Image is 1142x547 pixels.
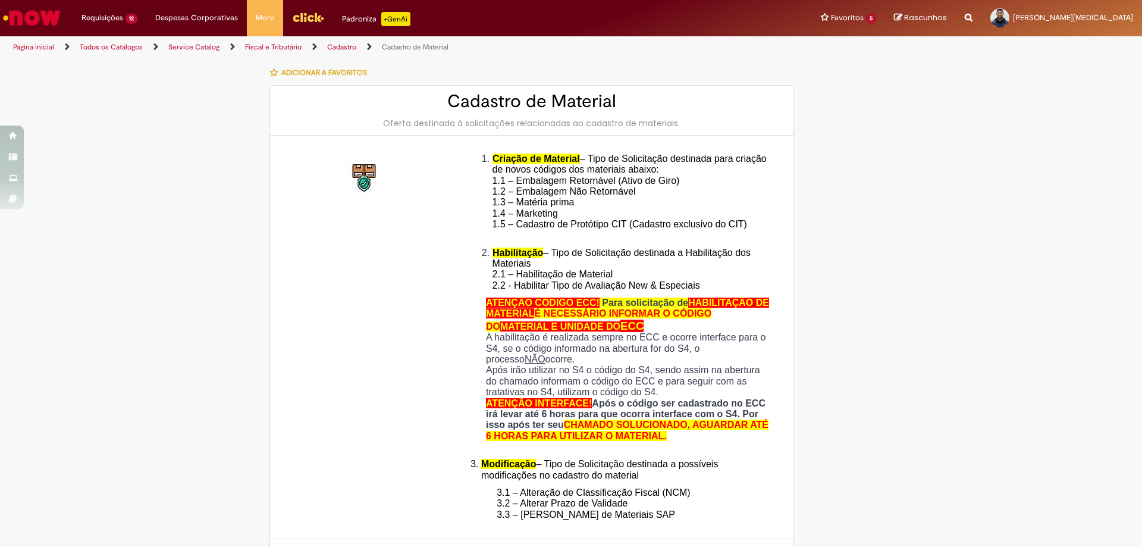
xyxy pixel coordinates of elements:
a: Service Catalog [168,42,219,52]
span: – Tipo de Solicitação destinada a Habilitação dos Materiais 2.1 – Habilitação de Material 2.2 - H... [492,248,751,290]
span: HABILITAÇÃO DE MATERIAL [486,298,769,318]
p: Após irão utilizar no S4 o código do S4, sendo assim na abertura do chamado informam o código do ... [486,365,773,398]
span: More [256,12,274,24]
span: ECC [620,320,644,332]
a: Cadastro de Material [382,42,448,52]
span: Despesas Corporativas [155,12,238,24]
p: A habilitação é realizada sempre no ECC e ocorre interface para o S4, se o código informado na ab... [486,332,773,365]
a: Rascunhos [894,12,947,24]
img: click_logo_yellow_360x200.png [292,8,324,26]
p: +GenAi [381,12,410,26]
div: Oferta destinada à solicitações relacionadas ao cadastro de materiais. [282,117,782,129]
span: 3.1 – Alteração de Classificação Fiscal (NCM) 3.2 – Alterar Prazo de Validade 3.3 – [PERSON_NAME]... [497,487,690,520]
span: Favoritos [831,12,864,24]
span: É NECESSÁRIO INFORMAR O CÓDIGO DO [486,308,711,331]
span: Habilitação [492,248,543,258]
a: Página inicial [13,42,54,52]
h2: Cadastro de Material [282,92,782,111]
span: [PERSON_NAME][MEDICAL_DATA] [1013,12,1133,23]
span: Para solicitação de [602,298,688,308]
a: Cadastro [327,42,356,52]
u: NÃO [525,354,545,364]
span: MATERIAL E UNIDADE DO [500,321,620,332]
span: ATENÇÃO CÓDIGO ECC! [486,298,600,308]
span: 12 [126,14,137,24]
a: Fiscal e Tributário [245,42,302,52]
img: ServiceNow [1,6,62,30]
img: Cadastro de Material [346,160,384,198]
span: Criação de Material [492,154,580,164]
li: – Tipo de Solicitação destinada a possíveis modificações no cadastro do material [481,459,773,481]
span: 5 [866,14,876,24]
span: CHAMADO SOLUCIONADO, AGUARDAR ATÉ 6 HORAS PARA UTILIZAR O MATERIAL. [486,420,768,440]
strong: Após o código ser cadastrado no ECC irá levar até 6 horas para que ocorra interface com o S4. Por... [486,398,768,441]
span: – Tipo de Solicitação destinada para criação de novos códigos dos materiais abaixo: 1.1 – Embalag... [492,154,767,240]
span: Modificação [481,459,536,469]
ul: Trilhas de página [9,36,752,58]
span: ATENÇÃO INTERFACE! [486,398,592,408]
span: Adicionar a Favoritos [281,68,367,77]
a: Todos os Catálogos [80,42,143,52]
div: Padroniza [342,12,410,26]
button: Adicionar a Favoritos [269,60,374,85]
span: Requisições [81,12,123,24]
span: Rascunhos [904,12,947,23]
